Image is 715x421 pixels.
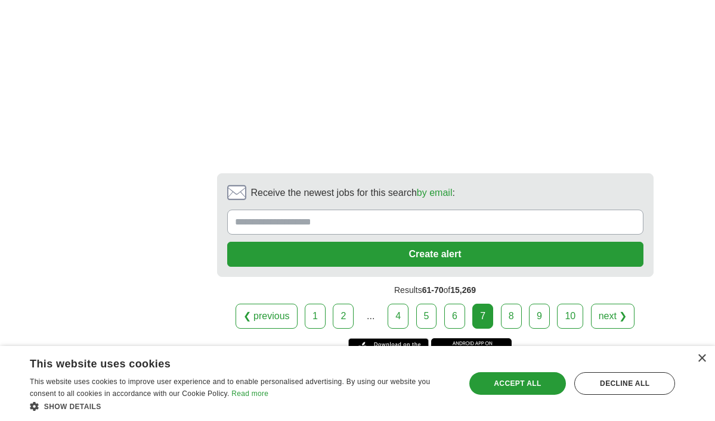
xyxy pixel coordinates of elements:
a: 2 [333,304,354,329]
span: 61-70 [422,285,444,295]
div: ... [359,304,383,328]
a: Get the Android app [431,338,512,362]
div: Decline all [574,372,675,395]
a: 6 [444,304,465,329]
a: Read more, opens a new window [231,389,268,398]
span: 15,269 [450,285,476,295]
a: 9 [529,304,550,329]
div: 7 [472,304,493,329]
div: Results of [217,277,654,304]
div: Show details [30,400,452,412]
a: 5 [416,304,437,329]
a: 4 [388,304,408,329]
span: This website uses cookies to improve user experience and to enable personalised advertising. By u... [30,378,430,398]
a: by email [417,188,453,198]
button: Create alert [227,242,643,267]
a: 10 [557,304,583,329]
a: 8 [501,304,522,329]
div: Close [697,354,706,363]
a: ❮ previous [236,304,298,329]
span: Receive the newest jobs for this search : [251,186,455,200]
div: This website uses cookies [30,353,422,371]
a: Get the iPhone app [348,338,429,362]
span: Show details [44,403,101,411]
a: next ❯ [591,304,635,329]
a: 1 [305,304,326,329]
div: Accept all [469,372,567,395]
